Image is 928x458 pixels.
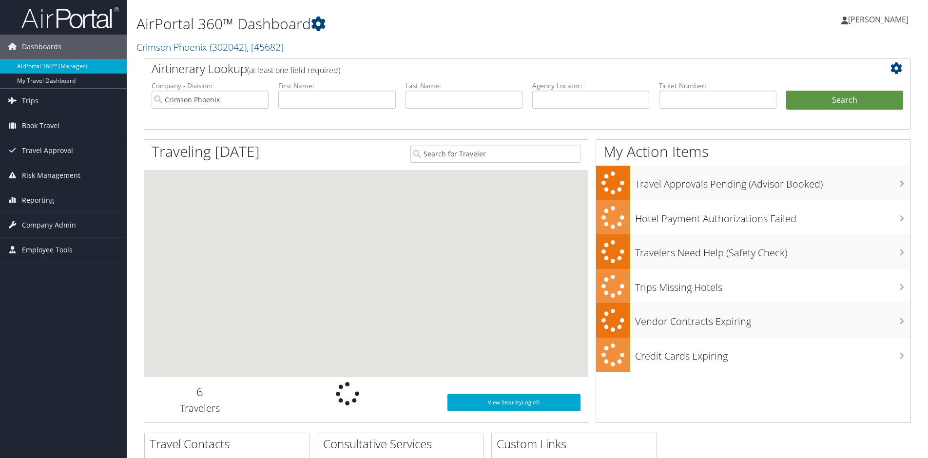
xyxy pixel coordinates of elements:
span: Reporting [22,188,54,212]
input: Search for Traveler [410,145,580,163]
button: Search [786,91,903,110]
a: Travel Approvals Pending (Advisor Booked) [596,166,910,200]
h1: Traveling [DATE] [152,141,260,162]
label: First Name: [278,81,395,91]
a: Trips Missing Hotels [596,269,910,304]
img: airportal-logo.png [21,6,119,29]
h2: Consultative Services [323,436,483,452]
h3: Trips Missing Hotels [635,276,910,294]
h2: 6 [152,383,248,400]
span: (at least one field required) [247,65,340,76]
a: View SecurityLogic® [447,394,580,411]
span: Employee Tools [22,238,73,262]
span: Travel Approval [22,138,73,163]
h3: Hotel Payment Authorizations Failed [635,207,910,226]
span: , [ 45682 ] [247,40,284,54]
h1: My Action Items [596,141,910,162]
label: Agency Locator: [532,81,649,91]
h3: Travelers [152,401,248,415]
label: Last Name: [406,81,522,91]
h3: Vendor Contracts Expiring [635,310,910,328]
span: Trips [22,89,39,113]
a: Travelers Need Help (Safety Check) [596,234,910,269]
h3: Credit Cards Expiring [635,344,910,363]
a: Hotel Payment Authorizations Failed [596,200,910,235]
h2: Custom Links [497,436,657,452]
span: Company Admin [22,213,76,237]
span: Dashboards [22,35,61,59]
a: [PERSON_NAME] [841,5,918,34]
h2: Airtinerary Lookup [152,60,839,77]
h3: Travel Approvals Pending (Advisor Booked) [635,172,910,191]
span: Risk Management [22,163,80,188]
span: ( 302042 ) [210,40,247,54]
a: Credit Cards Expiring [596,338,910,372]
label: Ticket Number: [659,81,776,91]
a: Crimson Phoenix [136,40,284,54]
h1: AirPortal 360™ Dashboard [136,14,657,34]
a: Vendor Contracts Expiring [596,303,910,338]
span: [PERSON_NAME] [848,14,909,25]
span: Book Travel [22,114,59,138]
label: Company - Division: [152,81,269,91]
h2: Travel Contacts [150,436,309,452]
h3: Travelers Need Help (Safety Check) [635,241,910,260]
